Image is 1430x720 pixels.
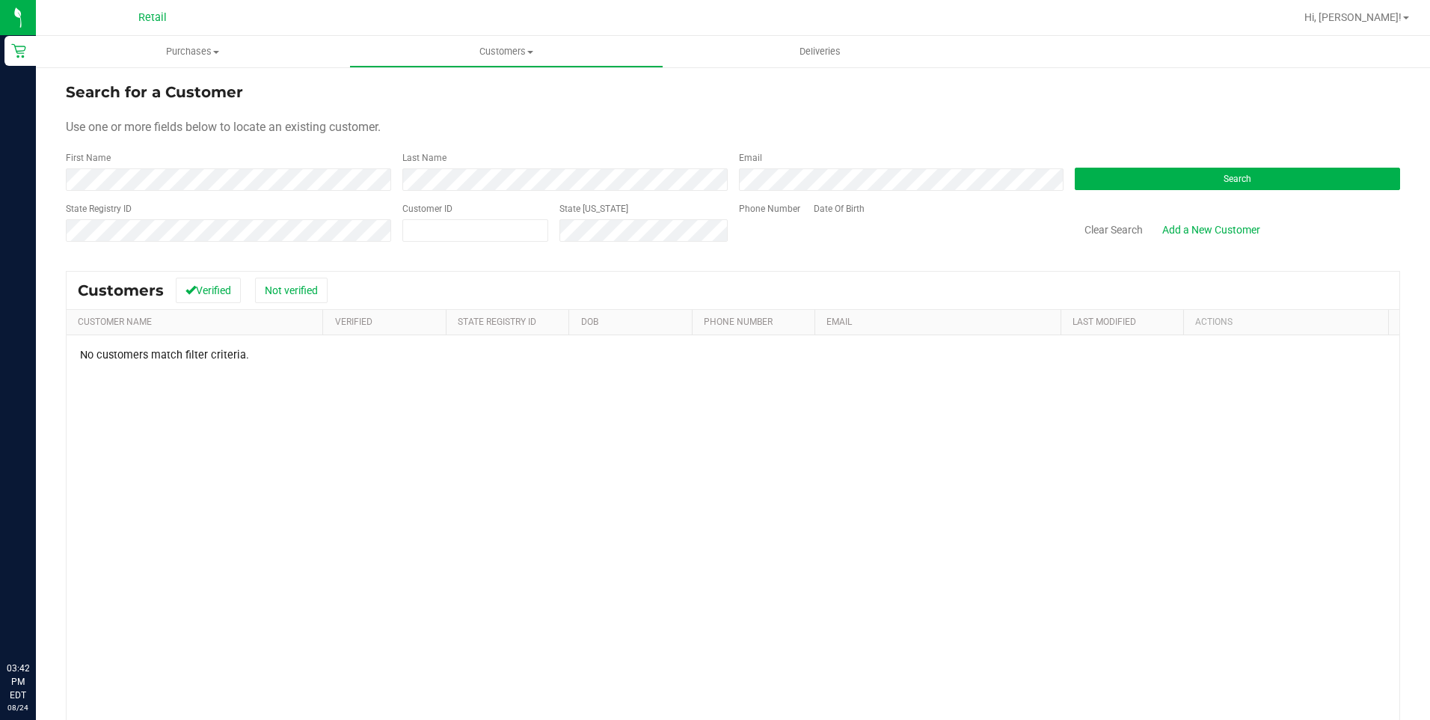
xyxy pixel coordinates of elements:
[1195,317,1382,327] div: Actions
[704,317,773,327] a: Phone Number
[814,202,865,216] label: Date Of Birth
[176,278,241,303] button: Verified
[349,36,663,67] a: Customers
[66,83,243,101] span: Search for a Customer
[1072,317,1136,327] a: Last Modified
[1304,11,1402,23] span: Hi, [PERSON_NAME]!
[78,281,164,299] span: Customers
[581,317,598,327] a: DOB
[15,600,60,645] iframe: Resource center
[66,202,132,216] label: State Registry ID
[402,202,452,216] label: Customer ID
[458,317,536,327] a: State Registry Id
[36,45,349,58] span: Purchases
[7,662,29,702] p: 03:42 PM EDT
[1075,217,1153,242] button: Clear Search
[559,202,628,216] label: State [US_STATE]
[335,317,372,327] a: Verified
[1224,174,1251,184] span: Search
[1075,168,1400,190] button: Search
[138,11,167,24] span: Retail
[66,120,381,134] span: Use one or more fields below to locate an existing customer.
[739,202,800,216] label: Phone Number
[67,349,1399,361] div: No customers match filter criteria.
[739,151,762,165] label: Email
[11,43,26,58] inline-svg: Retail
[402,151,447,165] label: Last Name
[826,317,852,327] a: Email
[7,702,29,713] p: 08/24
[66,151,111,165] label: First Name
[663,36,977,67] a: Deliveries
[36,36,349,67] a: Purchases
[78,317,152,327] a: Customer Name
[779,45,861,58] span: Deliveries
[350,45,662,58] span: Customers
[255,278,328,303] button: Not verified
[1153,217,1270,242] a: Add a New Customer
